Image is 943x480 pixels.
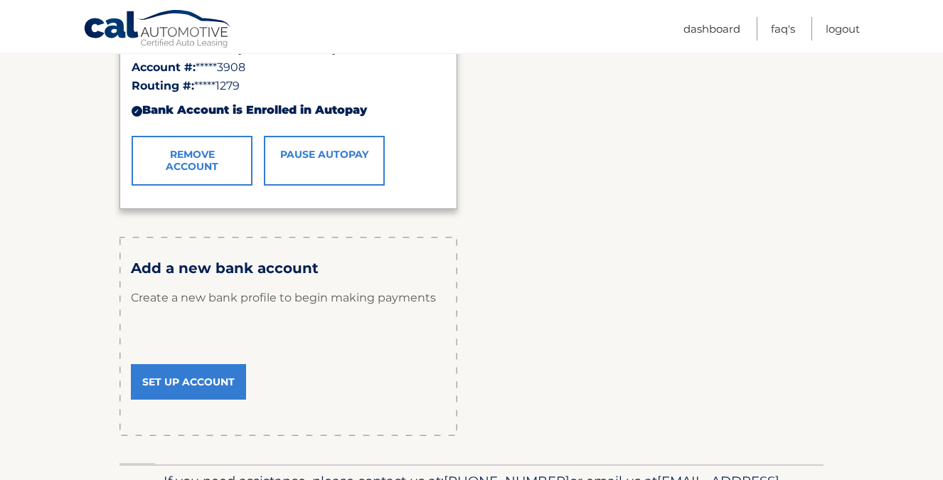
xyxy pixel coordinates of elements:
[771,17,795,41] a: FAQ's
[132,60,196,74] strong: Account #:
[132,106,142,117] div: ✓
[132,79,194,92] strong: Routing #:
[132,136,252,186] a: Remove Account
[683,17,740,41] a: Dashboard
[131,277,446,319] p: Create a new bank profile to begin making payments
[238,42,336,55] span: [PERSON_NAME]
[131,260,446,277] h3: Add a new bank account
[826,17,860,41] a: Logout
[83,9,233,50] a: Cal Automotive
[132,95,445,125] div: Bank Account is Enrolled in Autopay
[132,42,238,55] strong: Name of Account:
[264,136,385,186] a: Pause AutoPay
[131,364,246,400] a: Set Up Account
